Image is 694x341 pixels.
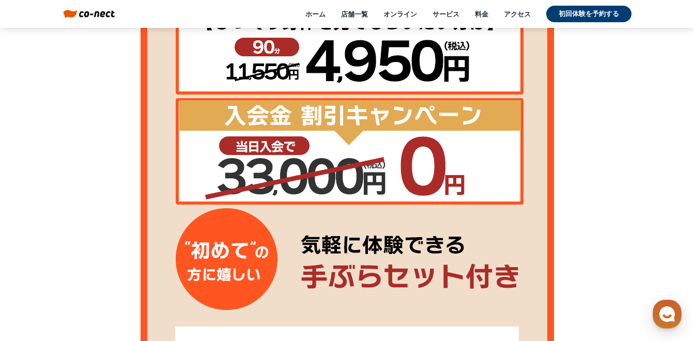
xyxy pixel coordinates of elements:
a: 初回体験を予約する [546,6,631,22]
span: 設定 [160,271,172,279]
a: オンライン [383,9,417,19]
a: チャット [68,255,133,281]
span: チャット [88,271,113,280]
a: ホーム [305,9,326,19]
a: ホーム [3,255,68,281]
a: 設定 [133,255,198,281]
a: 店舗一覧 [341,9,368,19]
a: アクセス [504,9,531,19]
span: ホーム [26,271,45,279]
a: 料金 [475,9,488,19]
a: サービス [433,9,459,19]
